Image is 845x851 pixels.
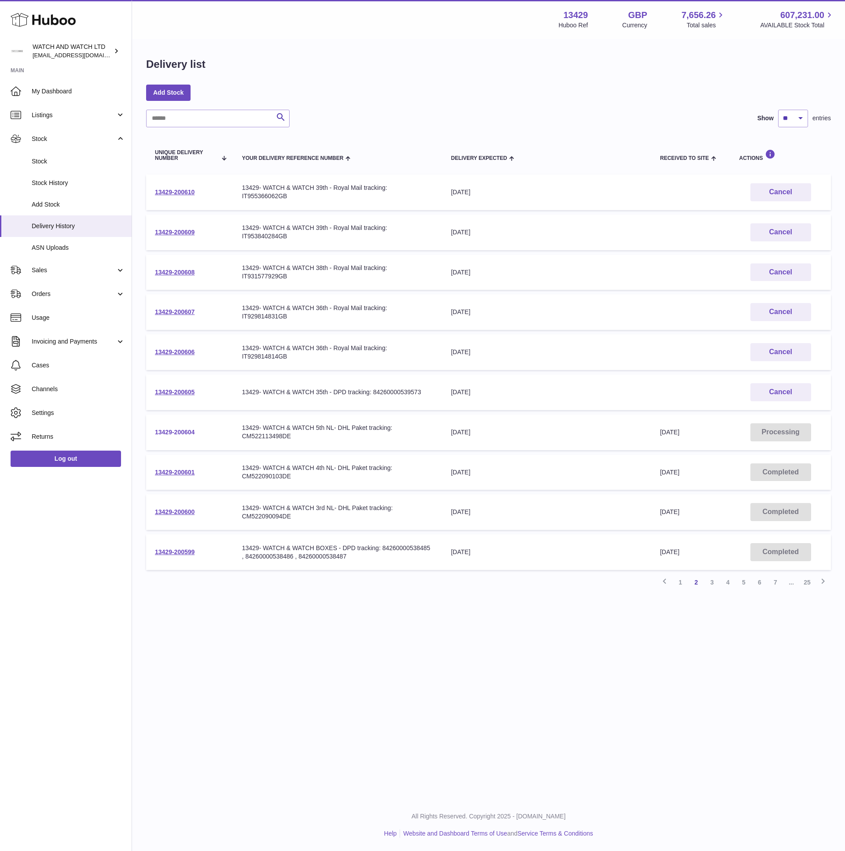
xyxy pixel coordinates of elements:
[32,290,116,298] span: Orders
[32,157,125,166] span: Stock
[660,429,680,436] span: [DATE]
[32,361,125,370] span: Cases
[155,269,195,276] a: 13429-200608
[155,189,195,196] a: 13429-200610
[752,574,768,590] a: 6
[760,9,834,30] a: 607,231.00 AVAILABLE Stock Total
[518,830,593,837] a: Service Terms & Conditions
[688,574,704,590] a: 2
[242,304,434,321] div: 13429- WATCH & WATCH 36th - Royal Mail tracking: IT929814831GB
[384,830,397,837] a: Help
[628,9,647,21] strong: GBP
[155,429,195,436] a: 13429-200604
[32,314,125,322] span: Usage
[155,388,195,396] a: 13429-200605
[720,574,736,590] a: 4
[403,830,507,837] a: Website and Dashboard Terms of Use
[451,548,643,556] div: [DATE]
[687,21,726,30] span: Total sales
[242,544,434,561] div: 13429- WATCH & WATCH BOXES - DPD tracking: 84260000538485 , 84260000538486 , 84260000538487
[242,504,434,521] div: 13429- WATCH & WATCH 3rd NL- DHL Paket tracking: CM522090094DE
[682,9,716,21] span: 7,656.26
[155,469,195,476] a: 13429-200601
[451,268,643,277] div: [DATE]
[622,21,647,30] div: Currency
[146,85,191,100] a: Add Stock
[682,9,726,30] a: 7,656.26 Total sales
[704,574,720,590] a: 3
[672,574,688,590] a: 1
[32,244,125,252] span: ASN Uploads
[242,424,434,440] div: 13429- WATCH & WATCH 5th NL- DHL Paket tracking: CM522113498DE
[139,812,838,821] p: All Rights Reserved. Copyright 2025 - [DOMAIN_NAME]
[451,348,643,356] div: [DATE]
[780,9,824,21] span: 607,231.00
[155,508,195,515] a: 13429-200600
[32,87,125,96] span: My Dashboard
[750,303,811,321] button: Cancel
[32,385,125,393] span: Channels
[660,155,709,161] span: Received to Site
[242,184,434,200] div: 13429- WATCH & WATCH 39th - Royal Mail tracking: IT955366062GB
[451,428,643,437] div: [DATE]
[32,266,116,274] span: Sales
[242,464,434,481] div: 13429- WATCH & WATCH 4th NL- DHL Paket tracking: CM522090103DE
[783,574,799,590] span: ...
[242,388,434,396] div: 13429- WATCH & WATCH 35th - DPD tracking: 84260000539573
[155,308,195,315] a: 13429-200607
[146,57,206,71] h1: Delivery list
[32,337,116,346] span: Invoicing and Payments
[32,111,116,119] span: Listings
[242,155,344,161] span: Your Delivery Reference Number
[451,508,643,516] div: [DATE]
[750,183,811,201] button: Cancel
[451,188,643,196] div: [DATE]
[558,21,588,30] div: Huboo Ref
[242,224,434,240] div: 13429- WATCH & WATCH 39th - Royal Mail tracking: IT953840284GB
[400,829,593,838] li: and
[33,52,129,59] span: [EMAIL_ADDRESS][DOMAIN_NAME]
[451,155,507,161] span: Delivery Expected
[32,135,116,143] span: Stock
[750,343,811,361] button: Cancel
[32,222,125,230] span: Delivery History
[242,344,434,361] div: 13429- WATCH & WATCH 36th - Royal Mail tracking: IT929814814GB
[760,21,834,30] span: AVAILABLE Stock Total
[155,150,217,161] span: Unique Delivery Number
[32,200,125,209] span: Add Stock
[33,43,112,59] div: WATCH AND WATCH LTD
[812,114,831,122] span: entries
[451,228,643,237] div: [DATE]
[242,264,434,281] div: 13429- WATCH & WATCH 38th - Royal Mail tracking: IT931577929GB
[750,263,811,281] button: Cancel
[155,548,195,555] a: 13429-200599
[451,388,643,396] div: [DATE]
[451,468,643,477] div: [DATE]
[11,451,121,466] a: Log out
[736,574,752,590] a: 5
[660,508,680,515] span: [DATE]
[155,229,195,236] a: 13429-200609
[750,223,811,241] button: Cancel
[660,469,680,476] span: [DATE]
[32,179,125,187] span: Stock History
[660,548,680,555] span: [DATE]
[799,574,815,590] a: 25
[32,409,125,417] span: Settings
[451,308,643,316] div: [DATE]
[757,114,774,122] label: Show
[750,383,811,401] button: Cancel
[739,149,822,161] div: Actions
[11,44,24,58] img: baris@watchandwatch.co.uk
[563,9,588,21] strong: 13429
[32,433,125,441] span: Returns
[768,574,783,590] a: 7
[155,348,195,355] a: 13429-200606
